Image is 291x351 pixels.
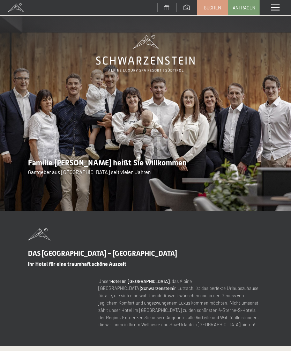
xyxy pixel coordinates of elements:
[197,0,228,15] a: Buchen
[28,249,177,257] span: DAS [GEOGRAPHIC_DATA] – [GEOGRAPHIC_DATA]
[28,261,126,267] span: Ihr Hotel für eine traumhaft schöne Auszeit
[98,278,263,329] p: Unser , das Alpine [GEOGRAPHIC_DATA] in Luttach, ist das perfekte Urlaubszuhause für alle, die si...
[233,5,255,11] span: Anfragen
[141,285,173,291] strong: Schwarzenstein
[28,169,151,175] span: Gastgeber aus [GEOGRAPHIC_DATA] seit vielen Jahren
[28,158,187,167] span: Familie [PERSON_NAME] heißt Sie willkommen
[110,278,170,284] strong: Hotel im [GEOGRAPHIC_DATA]
[204,5,221,11] span: Buchen
[229,0,259,15] a: Anfragen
